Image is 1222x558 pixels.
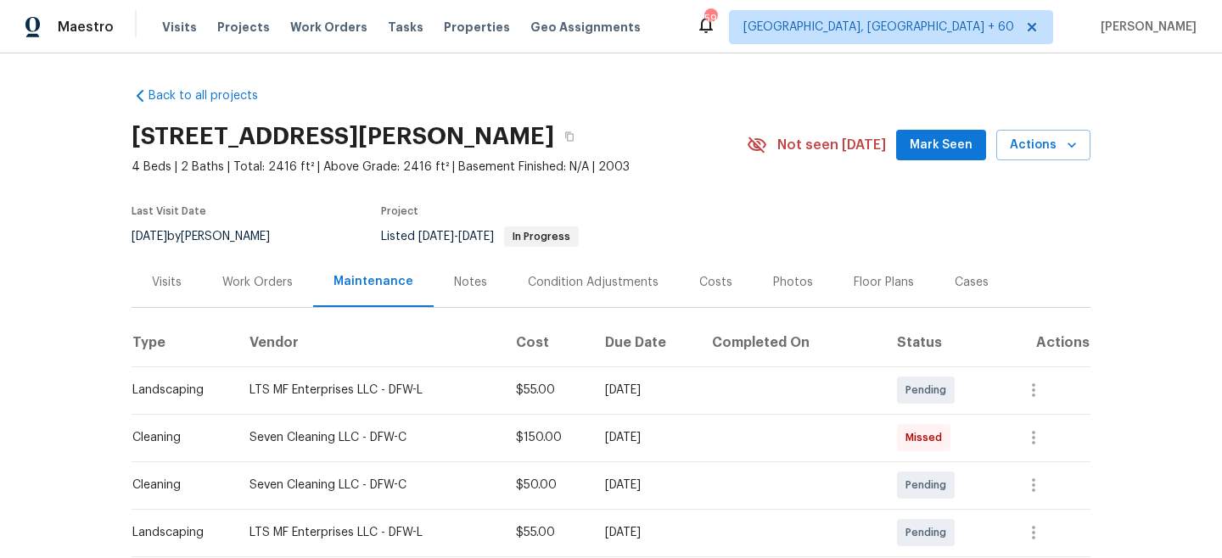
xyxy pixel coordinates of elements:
th: Cost [502,319,591,366]
span: Mark Seen [910,135,973,156]
span: [PERSON_NAME] [1094,19,1197,36]
span: - [418,231,494,243]
div: Seven Cleaning LLC - DFW-C [249,429,489,446]
a: Back to all projects [132,87,294,104]
th: Status [883,319,999,366]
div: Photos [773,274,813,291]
span: Geo Assignments [530,19,641,36]
button: Actions [996,130,1090,161]
span: Last Visit Date [132,206,206,216]
span: Work Orders [290,19,367,36]
th: Actions [1000,319,1090,366]
span: Pending [905,382,953,399]
div: Cases [955,274,989,291]
div: Seven Cleaning LLC - DFW-C [249,477,489,494]
div: LTS MF Enterprises LLC - DFW-L [249,524,489,541]
th: Vendor [236,319,502,366]
div: Work Orders [222,274,293,291]
div: [DATE] [605,524,686,541]
div: Visits [152,274,182,291]
div: Maintenance [334,273,413,290]
div: Cleaning [132,477,222,494]
span: Pending [905,524,953,541]
div: 592 [704,10,716,27]
button: Mark Seen [896,130,986,161]
th: Completed On [698,319,883,366]
div: Notes [454,274,487,291]
span: [DATE] [418,231,454,243]
span: 4 Beds | 2 Baths | Total: 2416 ft² | Above Grade: 2416 ft² | Basement Finished: N/A | 2003 [132,159,747,176]
span: [GEOGRAPHIC_DATA], [GEOGRAPHIC_DATA] + 60 [743,19,1014,36]
span: Maestro [58,19,114,36]
div: [DATE] [605,477,686,494]
div: $55.00 [516,524,578,541]
span: Pending [905,477,953,494]
h2: [STREET_ADDRESS][PERSON_NAME] [132,128,554,145]
span: Actions [1010,135,1077,156]
span: Properties [444,19,510,36]
div: Costs [699,274,732,291]
div: $50.00 [516,477,578,494]
div: $55.00 [516,382,578,399]
div: Condition Adjustments [528,274,659,291]
div: Landscaping [132,524,222,541]
span: Tasks [388,21,423,33]
span: Projects [217,19,270,36]
span: Project [381,206,418,216]
div: [DATE] [605,382,686,399]
span: Visits [162,19,197,36]
div: [DATE] [605,429,686,446]
span: Not seen [DATE] [777,137,886,153]
div: Landscaping [132,382,222,399]
span: Listed [381,231,579,243]
span: [DATE] [458,231,494,243]
div: Cleaning [132,429,222,446]
div: by [PERSON_NAME] [132,226,290,247]
th: Type [132,319,236,366]
span: Missed [905,429,949,446]
span: [DATE] [132,231,167,243]
div: $150.00 [516,429,578,446]
div: Floor Plans [854,274,914,291]
button: Copy Address [554,121,585,152]
div: LTS MF Enterprises LLC - DFW-L [249,382,489,399]
th: Due Date [591,319,699,366]
span: In Progress [506,232,577,242]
